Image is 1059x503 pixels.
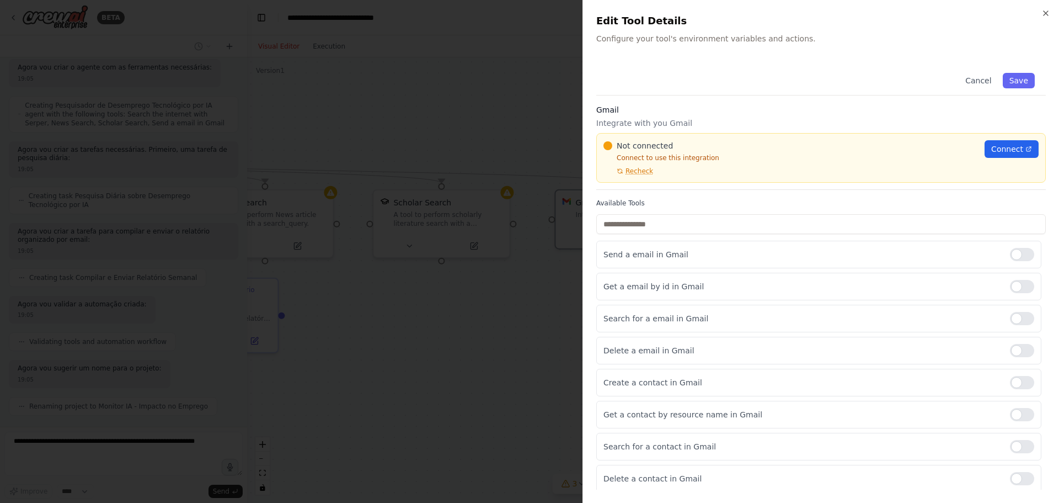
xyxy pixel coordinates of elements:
p: Configure your tool's environment variables and actions. [596,33,1046,44]
p: Send a email in Gmail [603,249,1001,260]
a: Connect [985,140,1039,158]
p: Search for a email in Gmail [603,313,1001,324]
h3: Gmail [596,104,1046,115]
span: Connect [991,144,1023,155]
p: Get a contact by resource name in Gmail [603,409,1001,420]
p: Delete a email in Gmail [603,345,1001,356]
p: Search for a contact in Gmail [603,441,1001,452]
button: Save [1003,73,1035,88]
p: Delete a contact in Gmail [603,473,1001,484]
span: Not connected [617,140,673,151]
p: Integrate with you Gmail [596,118,1046,129]
h2: Edit Tool Details [596,13,1046,29]
p: Get a email by id in Gmail [603,281,1001,292]
p: Connect to use this integration [603,153,978,162]
label: Available Tools [596,199,1046,208]
p: Create a contact in Gmail [603,377,1001,388]
button: Recheck [603,167,653,176]
button: Cancel [959,73,998,88]
span: Recheck [625,167,653,176]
